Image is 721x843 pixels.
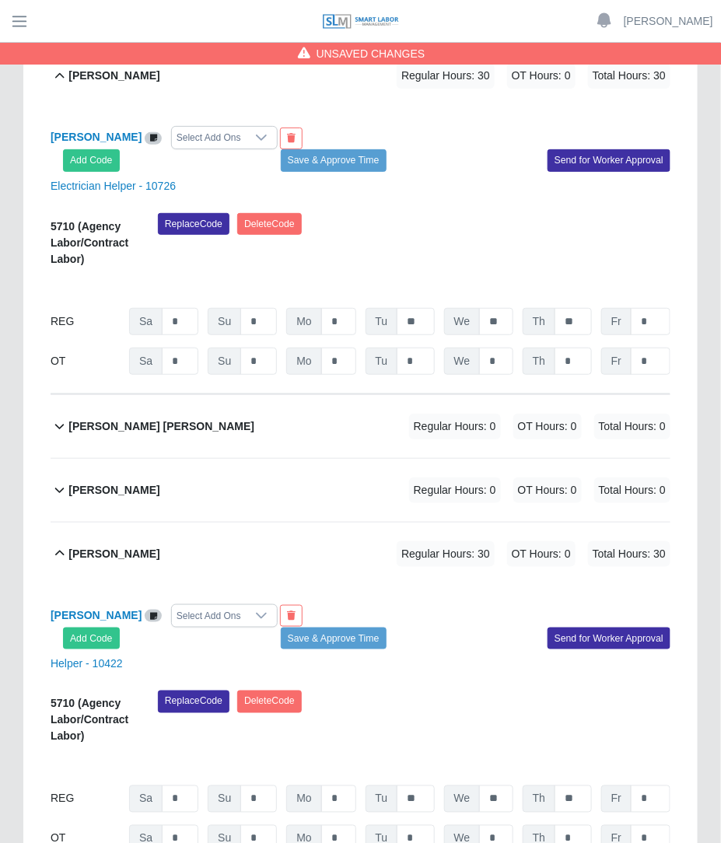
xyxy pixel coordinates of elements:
[51,180,176,192] a: Electrician Helper - 10726
[594,414,670,439] span: Total Hours: 0
[523,348,555,375] span: Th
[513,477,582,503] span: OT Hours: 0
[281,149,387,171] button: Save & Approve Time
[513,414,582,439] span: OT Hours: 0
[366,785,398,813] span: Tu
[172,127,246,149] div: Select Add Ons
[281,628,387,649] button: Save & Approve Time
[68,546,159,562] b: [PERSON_NAME]
[317,46,425,61] span: Unsaved Changes
[523,785,555,813] span: Th
[624,13,713,30] a: [PERSON_NAME]
[322,13,400,30] img: SLM Logo
[51,131,142,143] a: [PERSON_NAME]
[507,541,576,567] span: OT Hours: 0
[548,628,670,649] button: Send for Worker Approval
[237,691,302,712] button: DeleteCode
[208,348,241,375] span: Su
[51,308,120,335] div: REG
[444,785,481,813] span: We
[51,395,670,458] button: [PERSON_NAME] [PERSON_NAME] Regular Hours: 0 OT Hours: 0 Total Hours: 0
[409,414,501,439] span: Regular Hours: 0
[51,657,123,670] a: Helper - 10422
[158,213,229,235] button: ReplaceCode
[397,63,495,89] span: Regular Hours: 30
[51,220,128,265] b: 5710 (Agency Labor/Contract Labor)
[51,785,120,813] div: REG
[129,308,163,335] span: Sa
[51,609,142,621] a: [PERSON_NAME]
[51,459,670,522] button: [PERSON_NAME] Regular Hours: 0 OT Hours: 0 Total Hours: 0
[286,348,321,375] span: Mo
[68,418,254,435] b: [PERSON_NAME] [PERSON_NAME]
[237,213,302,235] button: DeleteCode
[68,482,159,498] b: [PERSON_NAME]
[601,308,632,335] span: Fr
[548,149,670,171] button: Send for Worker Approval
[444,348,481,375] span: We
[145,131,162,143] a: View/Edit Notes
[51,348,120,375] div: OT
[63,149,120,171] button: Add Code
[145,609,162,621] a: View/Edit Notes
[158,691,229,712] button: ReplaceCode
[366,308,398,335] span: Tu
[286,785,321,813] span: Mo
[129,348,163,375] span: Sa
[588,541,670,567] span: Total Hours: 30
[172,605,246,627] div: Select Add Ons
[601,785,632,813] span: Fr
[366,348,398,375] span: Tu
[208,308,241,335] span: Su
[63,628,120,649] button: Add Code
[68,68,159,84] b: [PERSON_NAME]
[280,128,303,149] button: End Worker & Remove from the Timesheet
[588,63,670,89] span: Total Hours: 30
[51,44,670,107] button: [PERSON_NAME] Regular Hours: 30 OT Hours: 0 Total Hours: 30
[129,785,163,813] span: Sa
[444,308,481,335] span: We
[409,477,501,503] span: Regular Hours: 0
[208,785,241,813] span: Su
[280,605,303,627] button: End Worker & Remove from the Timesheet
[594,477,670,503] span: Total Hours: 0
[286,308,321,335] span: Mo
[397,541,495,567] span: Regular Hours: 30
[51,523,670,586] button: [PERSON_NAME] Regular Hours: 30 OT Hours: 0 Total Hours: 30
[601,348,632,375] span: Fr
[523,308,555,335] span: Th
[51,698,128,743] b: 5710 (Agency Labor/Contract Labor)
[507,63,576,89] span: OT Hours: 0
